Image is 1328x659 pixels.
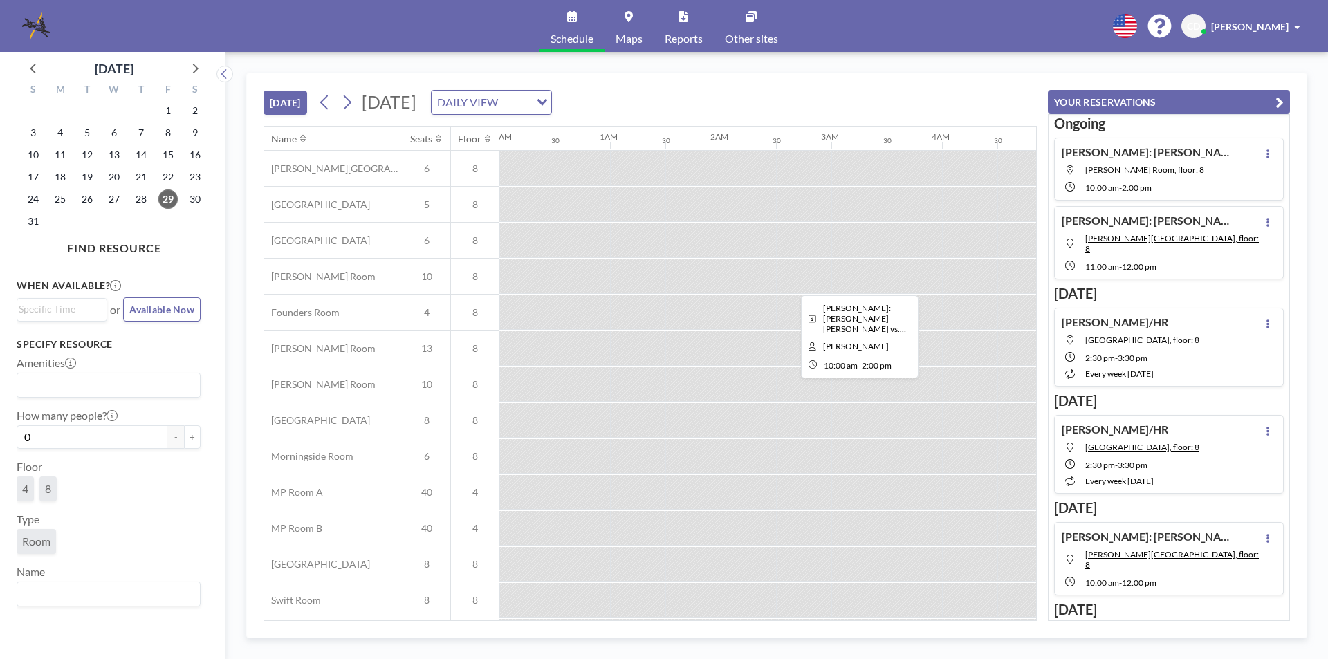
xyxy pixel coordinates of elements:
[181,82,208,100] div: S
[129,304,194,315] span: Available Now
[1118,460,1147,470] span: 3:30 PM
[823,303,906,334] span: Monique Dixon: Alen McCurdy, Douglas vs. RPM & Elevator
[600,131,618,142] div: 1AM
[1062,145,1235,159] h4: [PERSON_NAME]: [PERSON_NAME] [PERSON_NAME] vs. RPM & Elevator
[50,123,70,142] span: Monday, August 4, 2025
[1187,20,1200,33] span: CD
[77,145,97,165] span: Tuesday, August 12, 2025
[403,414,450,427] span: 8
[883,136,892,145] div: 30
[185,167,205,187] span: Saturday, August 23, 2025
[1085,369,1154,379] span: every week [DATE]
[1085,233,1259,254] span: Ansley Room, floor: 8
[403,234,450,247] span: 6
[185,145,205,165] span: Saturday, August 16, 2025
[1085,261,1119,272] span: 11:00 AM
[104,189,124,209] span: Wednesday, August 27, 2025
[264,234,370,247] span: [GEOGRAPHIC_DATA]
[154,82,181,100] div: F
[131,145,151,165] span: Thursday, August 14, 2025
[264,198,370,211] span: [GEOGRAPHIC_DATA]
[131,167,151,187] span: Thursday, August 21, 2025
[264,91,307,115] button: [DATE]
[1062,214,1235,228] h4: [PERSON_NAME]: [PERSON_NAME] (Call [PERSON_NAME])
[1085,165,1204,175] span: Currie Room, floor: 8
[451,594,499,606] span: 8
[104,167,124,187] span: Wednesday, August 20, 2025
[403,198,450,211] span: 5
[458,133,481,145] div: Floor
[158,101,178,120] span: Friday, August 1, 2025
[50,189,70,209] span: Monday, August 25, 2025
[17,582,200,606] div: Search for option
[403,558,450,570] span: 8
[158,145,178,165] span: Friday, August 15, 2025
[17,512,39,526] label: Type
[22,482,28,496] span: 4
[264,414,370,427] span: [GEOGRAPHIC_DATA]
[264,306,340,319] span: Founders Room
[616,33,643,44] span: Maps
[185,101,205,120] span: Saturday, August 2, 2025
[24,145,43,165] span: Sunday, August 10, 2025
[17,373,200,397] div: Search for option
[17,356,76,370] label: Amenities
[551,33,593,44] span: Schedule
[264,558,370,570] span: [GEOGRAPHIC_DATA]
[24,167,43,187] span: Sunday, August 17, 2025
[665,33,703,44] span: Reports
[127,82,154,100] div: T
[22,535,50,548] span: Room
[101,82,128,100] div: W
[362,91,416,112] span: [DATE]
[17,460,42,474] label: Floor
[823,341,889,351] span: Chandler Daniel
[104,145,124,165] span: Wednesday, August 13, 2025
[123,297,201,322] button: Available Now
[264,342,376,355] span: [PERSON_NAME] Room
[1122,577,1156,588] span: 12:00 PM
[1119,577,1122,588] span: -
[1211,21,1289,33] span: [PERSON_NAME]
[22,12,50,40] img: organization-logo
[264,378,376,391] span: [PERSON_NAME] Room
[1122,183,1152,193] span: 2:00 PM
[1115,460,1118,470] span: -
[403,342,450,355] span: 13
[451,378,499,391] span: 8
[451,450,499,463] span: 8
[502,93,528,111] input: Search for option
[17,565,45,579] label: Name
[410,133,432,145] div: Seats
[1085,460,1115,470] span: 2:30 PM
[434,93,501,111] span: DAILY VIEW
[451,342,499,355] span: 8
[74,82,101,100] div: T
[50,167,70,187] span: Monday, August 18, 2025
[95,59,133,78] div: [DATE]
[1062,315,1168,329] h4: [PERSON_NAME]/HR
[773,136,781,145] div: 30
[403,378,450,391] span: 10
[17,338,201,351] h3: Specify resource
[489,131,512,142] div: 12AM
[451,558,499,570] span: 8
[824,360,858,371] span: 10:00 AM
[1062,530,1235,544] h4: [PERSON_NAME]: [PERSON_NAME]
[24,189,43,209] span: Sunday, August 24, 2025
[264,522,322,535] span: MP Room B
[167,425,184,449] button: -
[110,303,120,317] span: or
[859,360,862,371] span: -
[1062,423,1168,436] h4: [PERSON_NAME]/HR
[1085,549,1259,570] span: Ansley Room, floor: 8
[1085,335,1199,345] span: West End Room, floor: 8
[451,486,499,499] span: 4
[1122,261,1156,272] span: 12:00 PM
[17,299,107,319] div: Search for option
[158,123,178,142] span: Friday, August 8, 2025
[131,189,151,209] span: Thursday, August 28, 2025
[1115,353,1118,363] span: -
[451,198,499,211] span: 8
[1085,353,1115,363] span: 2:30 PM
